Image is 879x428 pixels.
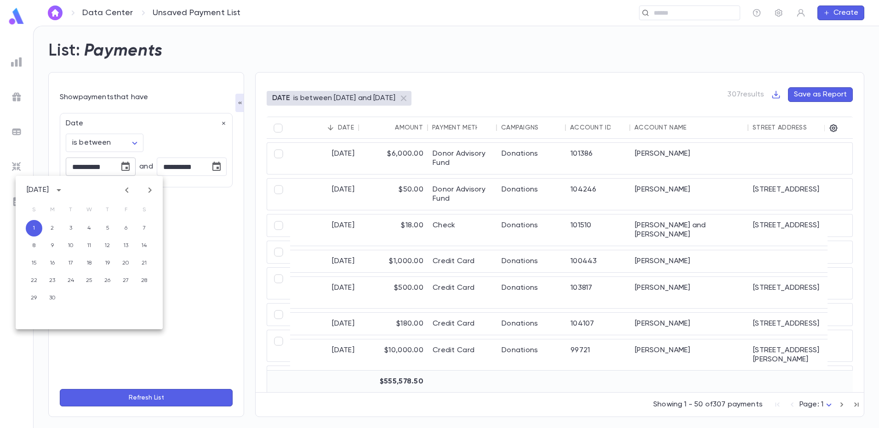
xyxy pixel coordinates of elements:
a: Data Center [82,8,133,18]
div: $555,578.50 [359,371,428,393]
button: 3 [63,220,79,237]
button: 28 [136,272,153,289]
button: 1 [26,220,42,237]
div: 101510 [566,214,630,246]
button: Next month [143,183,157,197]
p: is between [DATE] and [DATE] [293,94,395,103]
span: Tuesday [63,201,79,219]
div: is between [66,134,143,152]
button: 19 [99,255,116,271]
div: [DATE] [290,250,359,272]
div: Credit Card [428,277,497,308]
p: DATE [272,94,291,103]
button: 20 [118,255,134,271]
div: $1,000.00 [359,250,428,272]
div: [PERSON_NAME] [630,250,748,272]
button: 23 [44,272,61,289]
button: 7 [136,220,153,237]
p: 307 results [727,90,764,99]
button: 18 [81,255,97,271]
button: Choose date, selected date is Sep 1, 2024 [116,158,135,176]
div: $18.00 [359,214,428,246]
button: 8 [26,237,42,254]
div: $6,000.00 [359,143,428,174]
div: 100443 [566,250,630,272]
div: [PERSON_NAME] [630,277,748,308]
div: DATEis between [DATE] and [DATE] [267,91,411,106]
div: Campaigns [501,124,539,131]
button: Sort [539,120,554,135]
div: [DATE] [290,339,359,371]
img: imports_grey.530a8a0e642e233f2baf0ef88e8c9fcb.svg [11,161,22,172]
button: 24 [63,272,79,289]
button: 27 [118,272,134,289]
span: Thursday [99,201,116,219]
img: home_white.a664292cf8c1dea59945f0da9f25487c.svg [50,9,61,17]
button: 30 [44,290,61,306]
button: 14 [136,237,153,254]
div: Account Name [634,124,686,131]
div: Street Address [753,124,807,131]
div: Payment Method [432,124,490,131]
button: 16 [44,255,61,271]
button: Save as Report [788,87,853,102]
button: 15 [26,255,42,271]
img: logo [7,7,26,25]
div: 103817 [566,277,630,308]
button: 11 [81,237,97,254]
button: 5 [99,220,116,237]
button: 10 [63,237,79,254]
button: 29 [26,290,42,306]
h2: Payments [84,41,163,61]
button: Sort [477,120,492,135]
div: Donations [497,179,566,210]
div: [DATE] [290,179,359,210]
button: 22 [26,272,42,289]
div: [PERSON_NAME] [630,339,748,371]
button: Sort [611,120,625,135]
div: Show payments that have [60,93,233,102]
div: Date [60,113,227,128]
div: [DATE] [290,277,359,308]
div: $50.00 [359,179,428,210]
button: Choose date, selected date is Dec 31, 2024 [207,158,226,176]
div: [DATE] [290,143,359,174]
div: Donations [497,214,566,246]
div: Credit Card [428,339,497,371]
div: Donations [497,339,566,371]
div: [PERSON_NAME] [630,179,748,210]
img: campaigns_grey.99e729a5f7ee94e3726e6486bddda8f1.svg [11,91,22,102]
button: Sort [380,120,395,135]
div: [PERSON_NAME] and [PERSON_NAME] [630,214,748,246]
div: Date [338,124,354,131]
button: 6 [118,220,134,237]
button: calendar view is open, switch to year view [51,183,66,197]
button: Sort [686,120,701,135]
div: [STREET_ADDRESS] [748,313,838,335]
div: [DATE] [290,313,359,335]
span: Saturday [136,201,153,219]
div: $10,000.00 [359,339,428,371]
div: [STREET_ADDRESS] [748,277,838,308]
button: 21 [136,255,153,271]
span: Monday [44,201,61,219]
h2: List: [48,41,80,61]
div: 99721 [566,339,630,371]
div: Donor Advisory Fund [428,179,497,210]
p: and [139,162,153,171]
button: 26 [99,272,116,289]
div: [DATE] [290,214,359,246]
div: Donations [497,143,566,174]
div: Donations [497,250,566,272]
div: Amount [395,124,423,131]
div: Donations [497,313,566,335]
div: Donor Advisory Fund [428,143,497,174]
div: Check [428,214,497,246]
img: batches_grey.339ca447c9d9533ef1741baa751efc33.svg [11,126,22,137]
span: Wednesday [81,201,97,219]
button: 4 [81,220,97,237]
button: 17 [63,255,79,271]
div: [DATE] [27,186,49,195]
button: Sort [323,120,338,135]
div: Credit Card [428,313,497,335]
